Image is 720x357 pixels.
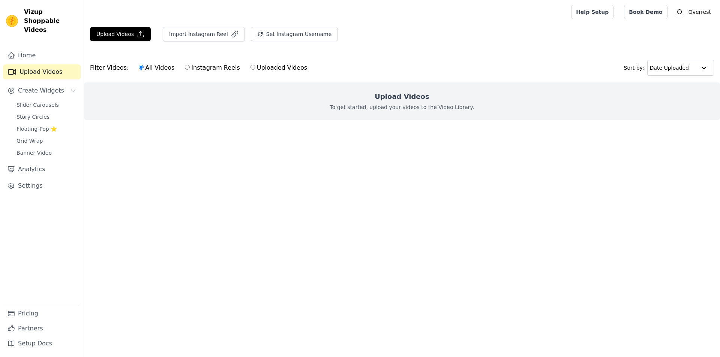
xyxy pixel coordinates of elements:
span: Banner Video [16,149,52,157]
input: All Videos [139,65,144,70]
p: To get started, upload your videos to the Video Library. [330,103,474,111]
input: Uploaded Videos [250,65,255,70]
label: Uploaded Videos [250,63,307,73]
button: Upload Videos [90,27,151,41]
p: Overrest [685,5,714,19]
span: Vizup Shoppable Videos [24,7,78,34]
span: Create Widgets [18,86,64,95]
a: Partners [3,321,81,336]
div: Sort by: [624,60,714,76]
input: Instagram Reels [185,65,190,70]
a: Pricing [3,306,81,321]
a: Book Demo [624,5,667,19]
button: O Overrest [673,5,714,19]
div: Filter Videos: [90,59,311,76]
a: Analytics [3,162,81,177]
a: Help Setup [571,5,613,19]
label: Instagram Reels [184,63,240,73]
a: Banner Video [12,148,81,158]
h2: Upload Videos [375,91,429,102]
a: Grid Wrap [12,136,81,146]
span: Story Circles [16,113,49,121]
button: Create Widgets [3,83,81,98]
label: All Videos [138,63,175,73]
a: Upload Videos [3,64,81,79]
text: O [677,8,682,16]
a: Home [3,48,81,63]
a: Floating-Pop ⭐ [12,124,81,134]
span: Floating-Pop ⭐ [16,125,57,133]
span: Grid Wrap [16,137,43,145]
a: Settings [3,178,81,193]
a: Slider Carousels [12,100,81,110]
img: Vizup [6,15,18,27]
span: Slider Carousels [16,101,59,109]
button: Import Instagram Reel [163,27,245,41]
a: Setup Docs [3,336,81,351]
button: Set Instagram Username [251,27,338,41]
a: Story Circles [12,112,81,122]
